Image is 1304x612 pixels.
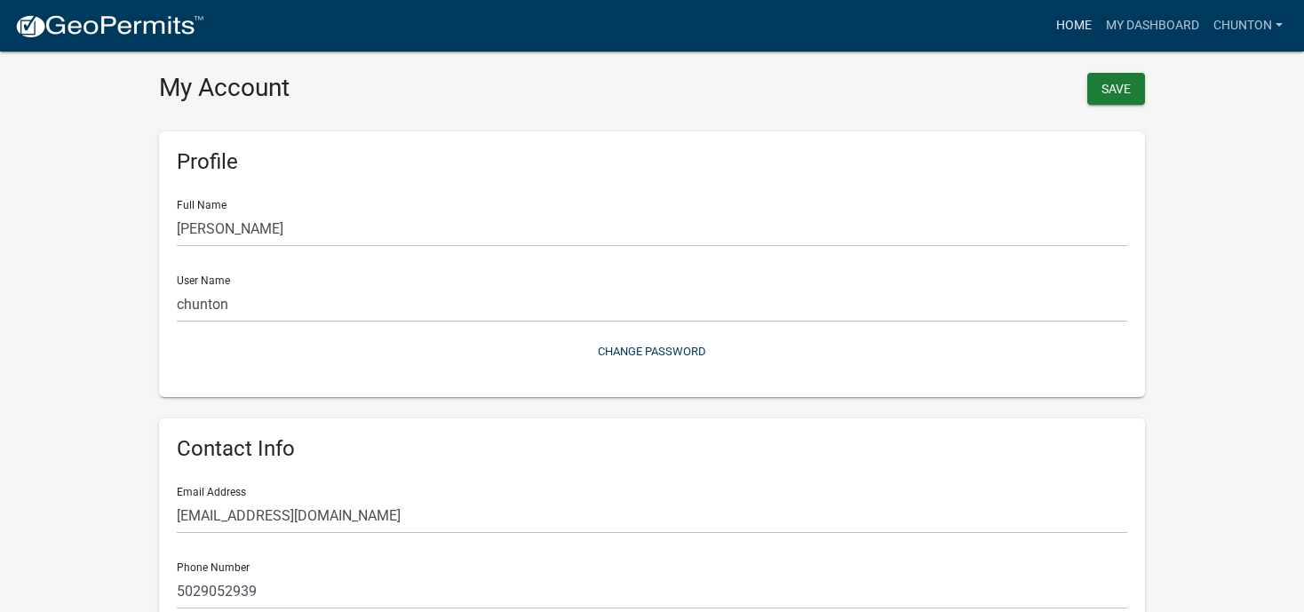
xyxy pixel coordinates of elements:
[159,73,639,103] h3: My Account
[1087,73,1145,105] button: Save
[1049,9,1099,43] a: Home
[1099,9,1206,43] a: My Dashboard
[177,149,1127,175] h6: Profile
[1206,9,1290,43] a: chunton
[177,337,1127,366] button: Change Password
[177,436,1127,462] h6: Contact Info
